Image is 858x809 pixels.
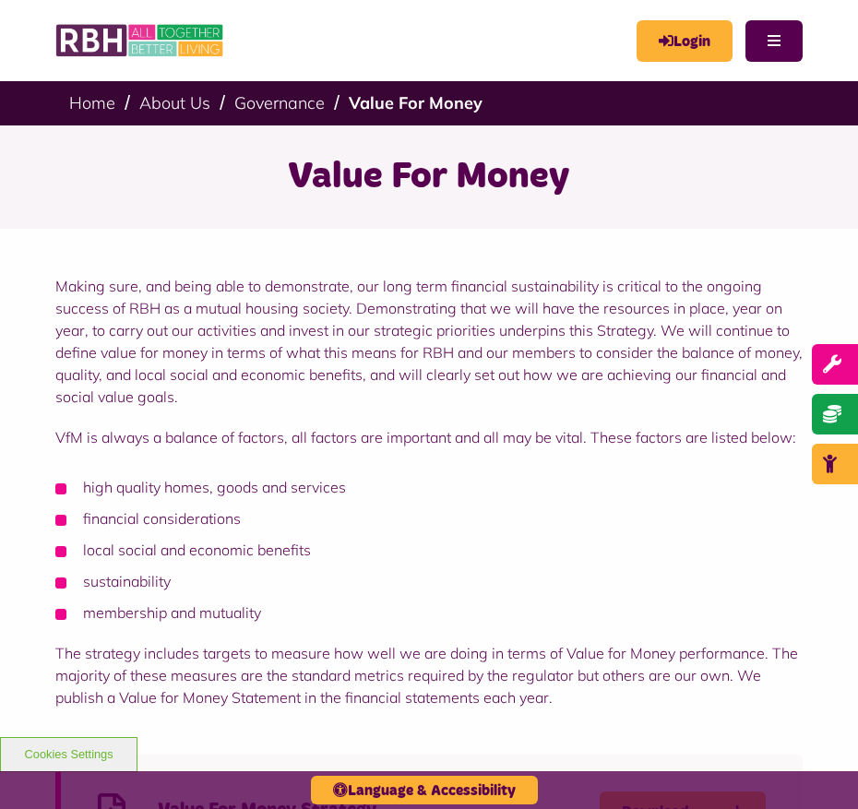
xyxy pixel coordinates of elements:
a: Governance [234,92,325,113]
iframe: Netcall Web Assistant for live chat [775,726,858,809]
a: Home [69,92,115,113]
a: MyRBH [637,20,733,62]
li: sustainability [55,570,803,592]
li: high quality homes, goods and services [55,476,803,498]
a: About Us [139,92,210,113]
button: Language & Accessibility [311,776,538,804]
h1: Value For Money [23,153,835,201]
li: local social and economic benefits [55,539,803,561]
li: membership and mutuality [55,601,803,624]
p: Making sure, and being able to demonstrate, our long term financial sustainability is critical to... [55,275,803,408]
li: financial considerations [55,507,803,529]
button: Navigation [745,20,803,62]
img: RBH [55,18,226,63]
p: VfM is always a balance of factors, all factors are important and all may be vital. These factors... [55,426,803,448]
a: Value For Money [349,92,483,113]
p: The strategy includes targets to measure how well we are doing in terms of Value for Money perfor... [55,642,803,708]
